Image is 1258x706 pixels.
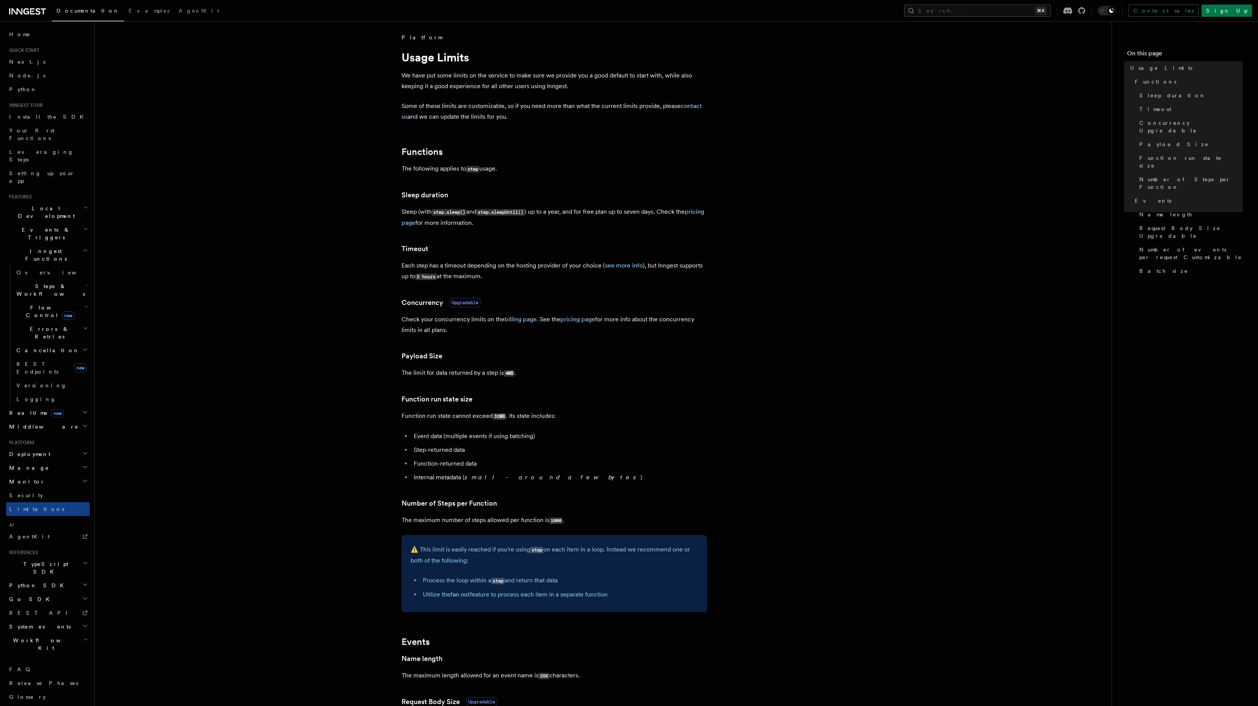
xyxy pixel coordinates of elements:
[491,578,505,584] code: step
[6,205,83,220] span: Local Development
[6,69,90,82] a: Node.js
[1139,92,1206,99] span: Sleep duration
[6,423,79,430] span: Middleware
[415,274,437,280] code: 2 hours
[1136,137,1243,151] a: Payload Size
[6,420,90,434] button: Middleware
[402,70,707,92] p: We have put some limits on the service to make sure we provide you a good default to start with, ...
[411,431,707,442] li: Event data (multiple events if using batching)
[13,379,90,392] a: Versioning
[6,475,90,488] button: Monitor
[13,325,83,340] span: Errors & Retries
[1139,267,1188,275] span: Batch size
[13,279,90,301] button: Steps & Workflows
[432,209,466,216] code: step.sleep()
[6,440,34,446] span: Platform
[402,351,442,361] a: Payload Size
[6,530,90,543] a: AgentKit
[549,517,563,524] code: 1000
[6,633,90,655] button: Workflow Kit
[9,59,45,65] span: Next.js
[605,262,643,269] a: see more info
[56,8,119,14] span: Documentation
[402,297,481,308] a: ConcurrencyUpgradable
[9,666,34,672] span: FAQ
[402,653,442,664] a: Name length
[6,201,90,223] button: Local Development
[6,690,90,704] a: Glossary
[6,409,64,417] span: Realtime
[6,595,54,603] span: Go SDK
[402,394,473,405] a: Function run state size
[411,544,698,566] p: ⚠️ This limit is easily reached if you're using on each item in a loop. Instead we recommend one ...
[6,82,90,96] a: Python
[402,243,428,254] a: Timeout
[1136,264,1243,278] a: Batch size
[1129,5,1198,17] a: Contact sales
[6,110,90,124] a: Install the SDK
[13,392,90,406] a: Logging
[9,114,88,120] span: Install the SDK
[1135,197,1171,205] span: Events
[6,488,90,502] a: Security
[530,547,544,553] code: step
[1127,61,1243,75] a: Usage Limits
[402,101,707,122] p: Some of these limits are customizable, so if you need more than what the current limits provide, ...
[6,406,90,420] button: Realtimenew
[1139,105,1171,113] span: Timeout
[13,357,90,379] a: REST Endpointsnew
[1202,5,1252,17] a: Sign Up
[16,396,56,402] span: Logging
[13,347,79,354] span: Cancellation
[62,311,74,320] span: new
[1139,140,1209,148] span: Payload Size
[402,368,707,379] p: The limit for data returned by a step is .
[1130,64,1192,72] span: Usage Limits
[9,680,78,686] span: Release Phases
[9,127,55,141] span: Your first Functions
[6,662,90,676] a: FAQ
[1136,243,1243,264] a: Number of events per request Customizable
[6,560,82,575] span: TypeScript SDK
[402,637,430,647] a: Events
[1136,221,1243,243] a: Request Body Size Upgradable
[6,461,90,475] button: Manage
[1127,49,1243,61] h4: On this page
[13,266,90,279] a: Overview
[476,209,524,216] code: step.sleepUntil()
[6,27,90,41] a: Home
[6,620,90,633] button: System events
[6,447,90,461] button: Deployment
[402,314,707,335] p: Check your concurrency limits on the . See the for more info about the concurrency limits in all ...
[1136,208,1243,221] a: Name length
[6,550,38,556] span: References
[6,502,90,516] a: Limitations
[16,269,95,276] span: Overview
[1136,116,1243,137] a: Concurrency Upgradable
[6,464,49,472] span: Manage
[16,382,67,388] span: Versioning
[1139,154,1243,169] span: Function run state size
[1136,151,1243,172] a: Function run state size
[6,637,83,652] span: Workflow Kit
[9,534,50,540] span: AgentKit
[402,147,443,157] a: Functions
[402,50,707,64] h1: Usage Limits
[6,226,83,241] span: Events & Triggers
[1139,176,1243,191] span: Number of Steps per Function
[1136,102,1243,116] a: Timeout
[505,316,537,323] a: billing page
[6,102,43,108] span: Inngest tour
[466,166,479,172] code: step
[51,409,64,417] span: new
[1139,119,1243,134] span: Concurrency Upgradable
[421,575,698,586] li: Process the loop within a and return that data
[402,515,707,526] p: The maximum number of steps allowed per function is .
[13,343,90,357] button: Cancellation
[6,166,90,188] a: Setting up your app
[9,73,45,79] span: Node.js
[13,282,85,298] span: Steps & Workflows
[402,260,707,282] p: Each step has a timeout depending on the hosting provider of your choice ( ), but Inngest support...
[9,506,64,512] span: Limitations
[6,623,71,630] span: System events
